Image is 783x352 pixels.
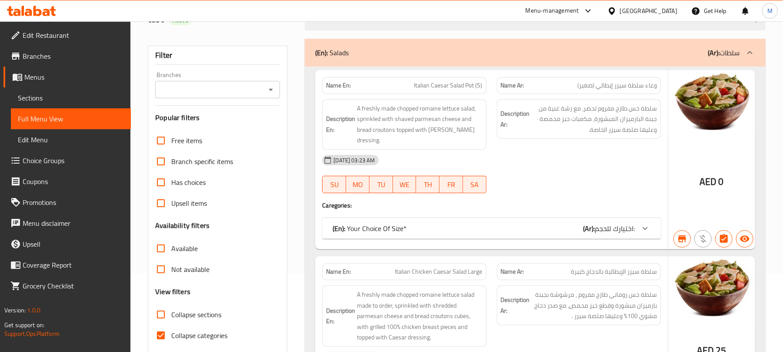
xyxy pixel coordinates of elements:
span: اختيارك للحجم: [595,222,635,235]
span: [DATE] 03:23 AM [330,156,378,164]
span: Coverage Report [23,260,124,270]
span: Not available [171,264,210,275]
a: Branches [3,46,131,67]
p: سلطات [708,47,740,58]
b: (Ar): [708,46,720,59]
strong: Description Ar: [501,295,530,316]
span: Version: [4,305,26,316]
span: Get support on: [4,319,44,331]
span: Branches [23,51,124,61]
span: Promotions [23,197,124,208]
a: Edit Restaurant [3,25,131,46]
img: Italian_Chicken_Caesar_Sa638681300801019135.jpg [668,70,755,135]
div: [GEOGRAPHIC_DATA] [620,6,677,16]
img: Italian_Chicken_Caesar_Sa638684233382764116.jpg [668,256,755,322]
strong: Name Ar: [501,267,524,276]
h2: test [148,13,294,26]
span: Coupons [23,176,124,187]
strong: Name En: [326,267,351,276]
button: WE [393,176,416,193]
span: M [767,6,773,16]
span: Upsell items [171,198,207,208]
div: (En): Salads(Ar):سلطات [305,39,766,67]
a: Menu disclaimer [3,213,131,234]
button: Available [736,230,753,248]
button: SU [322,176,346,193]
div: (En): Your Choice Of Size*(Ar):اختيارك للحجم: [322,218,661,239]
b: (Ar): [583,222,595,235]
button: FR [440,176,463,193]
a: Grocery Checklist [3,275,131,296]
div: Filter [155,46,280,65]
span: SA [466,178,483,191]
span: Collapse categories [171,330,227,341]
span: Menus [24,72,124,82]
p: Salads [315,47,349,58]
span: وعاء سلطة سيزر إيطالي (صغير) [577,81,657,90]
span: A freshly made chopped romaine lettuce salad, sprinkled with shaved parmesan cheese and bread cro... [357,103,482,146]
a: Support.OpsPlatform [4,328,60,339]
a: Edit Menu [11,129,131,150]
a: Menus [3,67,131,87]
strong: Description En: [326,305,355,327]
button: MO [346,176,370,193]
span: Choice Groups [23,155,124,166]
a: Full Menu View [11,108,131,129]
p: Your Choice Of Size* [333,223,406,234]
h4: Caregories: [322,201,661,210]
h3: Popular filters [155,113,280,123]
button: Has choices [715,230,733,248]
span: سلطة خس روماني طازج مفروم ، مرشوشة بجبنة بارميزان مبشورة وقطع خبز محمص، مع صدر دجاج مشوي 100% وعل... [532,289,657,322]
button: Open [265,84,277,96]
button: SA [463,176,486,193]
button: Purchased item [694,230,712,248]
span: WE [396,178,413,191]
span: AED [700,173,716,190]
span: 1.0.0 [27,305,40,316]
a: Sections [11,87,131,108]
span: Collapse sections [171,309,221,320]
span: TH [420,178,436,191]
span: Available [171,243,198,254]
span: Full Menu View [18,114,124,124]
a: Promotions [3,192,131,213]
span: Edit Menu [18,134,124,145]
b: (En): [333,222,345,235]
span: TU [373,178,390,191]
span: Italian Caesar Salad Pot (S) [414,81,483,90]
a: Upsell [3,234,131,255]
span: Menu disclaimer [23,218,124,228]
h3: Availability filters [155,221,210,231]
h3: View filters [155,287,190,297]
a: Choice Groups [3,150,131,171]
span: Upsell [23,239,124,249]
button: TU [370,176,393,193]
span: Italian Chicken Caesar Salad Large [395,267,483,276]
div: Menu-management [526,6,579,16]
span: 0 [719,173,724,190]
span: Branch specific items [171,156,233,167]
span: Free items [171,135,202,146]
a: Coupons [3,171,131,192]
span: سلطة خس طازج مفروم تحضر، مع رشة غنية من جبنة البارميزان المبشورة، مكعبات خبز محمصة وعليها صلصة سي... [532,103,657,135]
a: Coverage Report [3,255,131,275]
button: Branch specific item [673,230,691,248]
span: FR [443,178,460,191]
span: سلطة سيزر الإيطالية بالدجاج كبيرة [571,267,657,276]
button: TH [416,176,440,193]
strong: Name En: [326,81,351,90]
span: Grocery Checklist [23,281,124,291]
span: Sections [18,93,124,103]
b: (En): [315,46,328,59]
span: Has choices [171,177,206,188]
strong: Name Ar: [501,81,524,90]
span: SU [326,178,343,191]
span: Edit Restaurant [23,30,124,40]
span: MO [350,178,366,191]
span: A freshly made chopped romaine lettuce salad made to order, sprinkled with shredded parmesan chee... [357,289,482,343]
strong: Description En: [326,114,355,135]
strong: Description Ar: [501,108,530,130]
